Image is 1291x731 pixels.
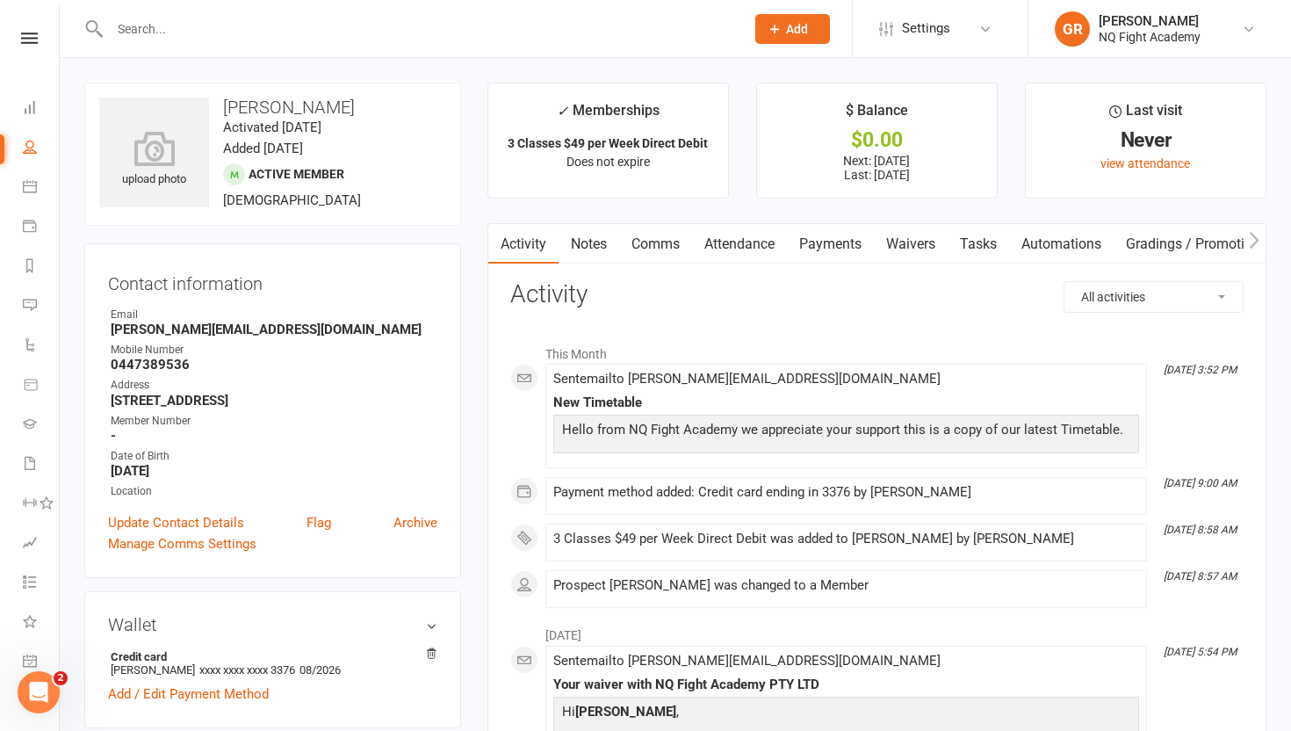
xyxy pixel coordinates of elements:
div: [PERSON_NAME] [1099,13,1201,29]
div: Prospect [PERSON_NAME] was changed to a Member [553,578,1139,593]
p: Next: [DATE] Last: [DATE] [773,154,981,182]
a: Notes [559,224,619,264]
div: New Timetable [553,395,1139,410]
div: Memberships [557,99,660,132]
div: Email [111,307,437,323]
span: Does not expire [566,155,650,169]
button: Add [755,14,830,44]
a: Automations [1009,224,1114,264]
h3: [PERSON_NAME] [99,98,446,117]
strong: 3 Classes $49 per Week Direct Debit [508,136,708,150]
div: Never [1042,131,1250,149]
a: Activity [488,224,559,264]
a: Manage Comms Settings [108,533,256,554]
span: xxxx xxxx xxxx 3376 [199,663,295,677]
span: Active member [249,167,344,181]
span: Sent email to [PERSON_NAME][EMAIL_ADDRESS][DOMAIN_NAME] [553,371,941,387]
a: Flag [307,512,331,533]
div: GR [1055,11,1090,47]
a: Gradings / Promotions [1114,224,1280,264]
div: Member Number [111,413,437,430]
p: Hello from NQ Fight Academy we appreciate your support this is a copy of our latest Timetable. [558,419,1135,445]
div: Your waiver with NQ Fight Academy PTY LTD [553,677,1139,692]
i: [DATE] 8:58 AM [1164,524,1237,536]
h3: Wallet [108,615,437,634]
strong: [PERSON_NAME] [575,704,676,720]
li: This Month [510,336,1244,364]
time: Activated [DATE] [223,119,321,135]
i: [DATE] 3:52 PM [1164,364,1237,376]
h3: Activity [510,281,1244,308]
i: [DATE] 5:54 PM [1164,646,1237,658]
a: Calendar [23,169,59,208]
span: 2 [54,671,68,685]
strong: 0447389536 [111,357,437,373]
span: Add [786,22,808,36]
div: $0.00 [773,131,981,149]
strong: [STREET_ADDRESS] [111,393,437,409]
strong: - [111,428,437,444]
a: Tasks [948,224,1009,264]
div: upload photo [99,131,209,189]
i: [DATE] 8:57 AM [1164,570,1237,583]
i: ✓ [557,103,568,119]
span: 08/2026 [299,663,341,677]
li: [DATE] [510,617,1244,645]
div: Mobile Number [111,342,437,358]
h3: Contact information [108,267,437,293]
time: Added [DATE] [223,141,303,156]
a: Dashboard [23,90,59,129]
p: Hi , [558,701,1135,727]
a: Waivers [874,224,948,264]
span: Sent email to [PERSON_NAME][EMAIL_ADDRESS][DOMAIN_NAME] [553,653,941,669]
a: Archive [393,512,437,533]
div: Location [111,483,437,500]
div: Date of Birth [111,448,437,465]
a: Payments [23,208,59,248]
a: Attendance [692,224,787,264]
input: Search... [105,17,732,41]
div: Payment method added: Credit card ending in 3376 by [PERSON_NAME] [553,485,1139,500]
span: Settings [902,9,950,48]
a: Comms [619,224,692,264]
a: People [23,129,59,169]
div: Last visit [1109,99,1182,131]
a: General attendance kiosk mode [23,643,59,683]
iframe: Intercom live chat [18,671,60,713]
a: view attendance [1100,156,1190,170]
strong: Credit card [111,650,429,663]
span: [DEMOGRAPHIC_DATA] [223,192,361,208]
div: 3 Classes $49 per Week Direct Debit was added to [PERSON_NAME] by [PERSON_NAME] [553,532,1139,546]
a: Product Sales [23,366,59,406]
strong: [DATE] [111,463,437,479]
div: $ Balance [846,99,908,131]
a: What's New [23,604,59,643]
a: Payments [787,224,874,264]
div: NQ Fight Academy [1099,29,1201,45]
a: Add / Edit Payment Method [108,684,269,705]
strong: [PERSON_NAME][EMAIL_ADDRESS][DOMAIN_NAME] [111,322,437,337]
i: [DATE] 9:00 AM [1164,477,1237,489]
a: Update Contact Details [108,512,244,533]
a: Reports [23,248,59,287]
li: [PERSON_NAME] [108,648,437,679]
a: Assessments [23,525,59,564]
div: Address [111,377,437,394]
